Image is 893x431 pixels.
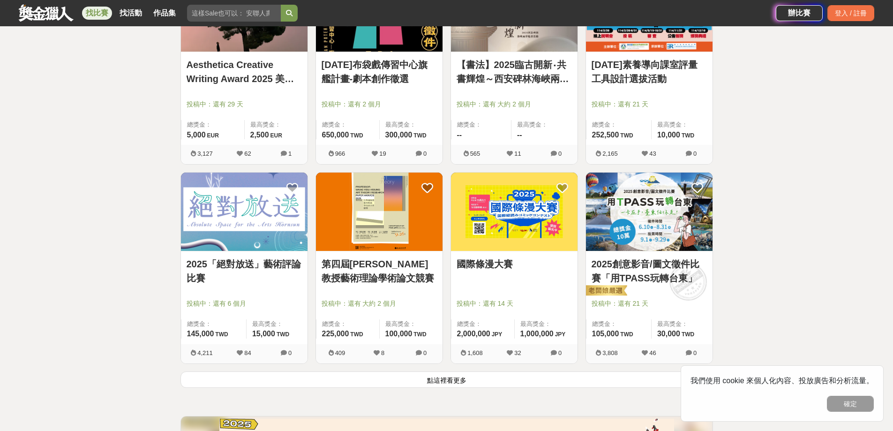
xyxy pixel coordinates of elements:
span: 0 [423,349,427,356]
span: 84 [244,349,251,356]
img: Cover Image [451,173,578,251]
span: 投稿中：還有 21 天 [592,299,707,309]
span: 0 [693,150,697,157]
span: 0 [558,349,562,356]
span: JPY [492,331,503,338]
span: TWD [215,331,228,338]
span: 2,165 [602,150,618,157]
span: 總獎金： [322,319,374,329]
span: 43 [649,150,656,157]
span: 300,000 [385,131,413,139]
span: TWD [350,132,363,139]
a: [DATE]布袋戲傳習中心旗艦計畫-劇本創作徵選 [322,58,437,86]
div: 登入 / 註冊 [827,5,874,21]
span: 投稿中：還有 大約 2 個月 [322,299,437,309]
span: 46 [649,349,656,356]
span: 650,000 [322,131,349,139]
span: TWD [277,331,289,338]
img: Cover Image [586,173,713,251]
span: 總獎金： [457,319,509,329]
a: Aesthetica Creative Writing Award 2025 美學創意寫作獎 [187,58,302,86]
span: 966 [335,150,345,157]
span: 565 [470,150,480,157]
span: 1,000,000 [520,330,554,338]
span: TWD [682,132,694,139]
span: TWD [350,331,363,338]
span: 0 [693,349,697,356]
span: TWD [620,132,633,139]
span: 100,000 [385,330,413,338]
span: 最高獎金： [252,319,302,329]
a: 作品集 [150,7,180,20]
img: Cover Image [316,173,443,251]
a: 找活動 [116,7,146,20]
a: [DATE]素養導向課室評量工具設計選拔活動 [592,58,707,86]
span: 0 [558,150,562,157]
span: 最高獎金： [657,319,707,329]
span: TWD [413,331,426,338]
span: 3,127 [197,150,213,157]
span: 投稿中：還有 14 天 [457,299,572,309]
span: 最高獎金： [517,120,572,129]
span: 145,000 [187,330,214,338]
a: 找比賽 [82,7,112,20]
img: 老闆娘嚴選 [584,285,627,298]
span: 最高獎金： [385,319,437,329]
span: 我們使用 cookie 來個人化內容、投放廣告和分析流量。 [690,377,874,385]
span: 1,608 [467,349,483,356]
span: 總獎金： [592,319,645,329]
span: 總獎金： [592,120,645,129]
span: 252,500 [592,131,619,139]
span: EUR [207,132,219,139]
span: 0 [423,150,427,157]
span: 2,500 [250,131,269,139]
span: 最高獎金： [250,120,302,129]
span: 投稿中：還有 大約 2 個月 [457,99,572,109]
span: 11 [514,150,521,157]
span: 105,000 [592,330,619,338]
a: 2025創意影音/圖文徵件比賽「用TPASS玩轉台東」 [592,257,707,285]
span: 最高獎金： [385,120,437,129]
span: 8 [381,349,384,356]
span: -- [517,131,522,139]
span: 3,808 [602,349,618,356]
input: 這樣Sale也可以： 安聯人壽創意銷售法募集 [187,5,281,22]
span: 投稿中：還有 6 個月 [187,299,302,309]
span: EUR [270,132,282,139]
span: 最高獎金： [520,319,572,329]
span: 投稿中：還有 29 天 [187,99,302,109]
a: 國際條漫大賽 [457,257,572,271]
img: Cover Image [181,173,308,251]
span: 2,000,000 [457,330,490,338]
span: 總獎金： [457,120,506,129]
span: 總獎金： [187,120,239,129]
span: 5,000 [187,131,206,139]
span: 總獎金： [187,319,240,329]
span: JPY [555,331,566,338]
button: 確定 [827,396,874,412]
span: TWD [682,331,694,338]
a: 第四屆[PERSON_NAME]教授藝術理論學術論文競賽 [322,257,437,285]
span: 62 [244,150,251,157]
span: 10,000 [657,131,680,139]
span: 0 [288,349,292,356]
span: 15,000 [252,330,275,338]
a: 【書法】2025臨古開新‧共書輝煌～西安碑林海峽兩岸臨書徵件活動 [457,58,572,86]
a: 辦比賽 [776,5,823,21]
span: -- [457,131,462,139]
span: 409 [335,349,345,356]
button: 點這裡看更多 [180,371,713,388]
a: 2025「絕對放送」藝術評論比賽 [187,257,302,285]
span: 19 [379,150,386,157]
span: 投稿中：還有 21 天 [592,99,707,109]
span: TWD [413,132,426,139]
span: 32 [514,349,521,356]
span: 投稿中：還有 2 個月 [322,99,437,109]
span: 4,211 [197,349,213,356]
span: 225,000 [322,330,349,338]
